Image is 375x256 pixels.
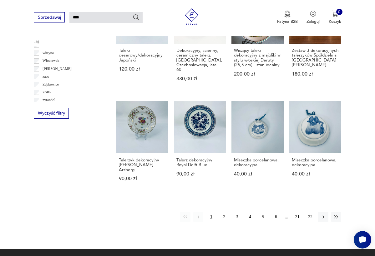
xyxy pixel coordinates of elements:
[181,8,202,25] img: Patyna - sklep z meblami i dekoracjami vintage
[332,11,338,17] img: Ikona koszyka
[206,212,216,222] button: 1
[354,231,371,249] iframe: Smartsupp widget button
[116,101,168,192] a: Talerzyk dekoracyjny Schumann ArzbergTalerzyk dekoracyjny [PERSON_NAME] Arzberg90,00 zł
[292,212,302,222] button: 21
[234,72,281,76] p: 200,00 zł
[43,89,52,96] p: ZSRR
[336,9,342,15] div: 0
[34,108,69,118] button: Wyczyść filtry
[232,212,242,222] button: 3
[307,19,320,24] p: Zaloguj
[289,101,341,192] a: Miseczka porcelanowa, dekoracyjna.Miseczka porcelanowa, dekoracyjna.40,00 zł
[277,11,298,24] button: Patyna B2B
[176,48,223,72] h3: Dekoracyjny, ścienny, ceramiczny talerz, [GEOGRAPHIC_DATA], Czechosłowacja, lata 60.
[43,97,55,103] p: żyrandol
[271,212,281,222] button: 6
[329,11,341,24] button: 0Koszyk
[176,172,223,176] p: 90,00 zł
[231,101,283,192] a: Miseczka porcelanowa, dekoracyjna.Miseczka porcelanowa, dekoracyjna.40,00 zł
[176,76,223,81] p: 330,00 zł
[277,11,298,24] a: Ikona medaluPatyna B2B
[234,172,281,176] p: 40,00 zł
[43,58,59,64] p: Włocławek
[234,158,281,167] h3: Miseczka porcelanowa, dekoracyjna.
[245,212,255,222] button: 4
[34,16,65,20] a: Sprzedawaj
[43,66,72,72] p: [PERSON_NAME]
[307,11,320,24] button: Zaloguj
[34,12,65,22] button: Sprzedawaj
[329,19,341,24] p: Koszyk
[43,81,59,88] p: Ząbkowice
[292,48,339,67] h3: Zestaw 3 dekoracyjnych talerzyków Spółdzielnia [GEOGRAPHIC_DATA][PERSON_NAME]
[234,48,281,67] h3: Wiszący talerz dekoracyjny z majoliki w stylu włoskiej Deruty (25,5 cm) - stan idealny
[133,14,139,21] button: Szukaj
[174,101,226,192] a: Talerz dekoracyjny Royal Delft BlueTalerz dekoracyjny Royal Delft Blue90,00 zł
[292,172,339,176] p: 40,00 zł
[119,158,166,172] h3: Talerzyk dekoracyjny [PERSON_NAME] Arzberg
[310,11,316,17] img: Ikonka użytkownika
[119,48,166,62] h3: Talerz deserowy/dekoracyjny Japoński
[219,212,229,222] button: 2
[292,158,339,167] h3: Miseczka porcelanowa, dekoracyjna.
[34,38,103,45] p: Tag
[176,158,223,167] h3: Talerz dekoracyjny Royal Delft Blue
[284,11,291,17] img: Ikona medalu
[119,176,166,181] p: 90,00 zł
[277,19,298,24] p: Patyna B2B
[119,67,166,71] p: 120,00 zł
[43,50,54,56] p: witryna
[305,212,315,222] button: 22
[292,72,339,76] p: 180,00 zł
[43,74,49,80] p: zaos
[258,212,268,222] button: 5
